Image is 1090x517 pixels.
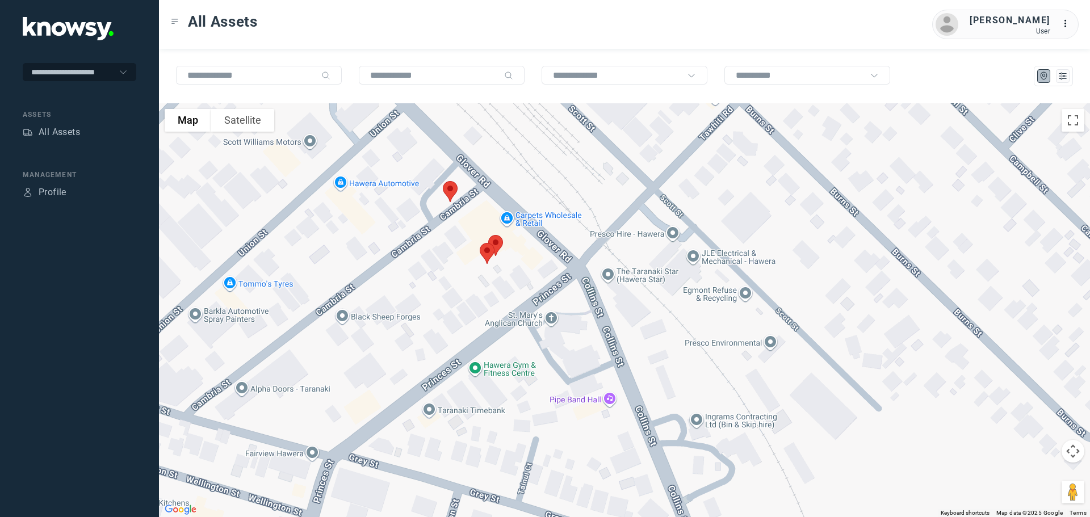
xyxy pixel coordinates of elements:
[211,109,274,132] button: Show satellite imagery
[171,18,179,26] div: Toggle Menu
[1062,109,1084,132] button: Toggle fullscreen view
[1062,481,1084,503] button: Drag Pegman onto the map to open Street View
[39,125,80,139] div: All Assets
[996,510,1063,516] span: Map data ©2025 Google
[321,71,330,80] div: Search
[23,187,33,197] div: Profile
[23,17,114,40] img: Application Logo
[936,13,958,36] img: avatar.png
[504,71,513,80] div: Search
[1058,71,1068,81] div: List
[23,186,66,199] a: ProfileProfile
[1062,17,1075,31] div: :
[188,11,258,32] span: All Assets
[23,170,136,180] div: Management
[1062,17,1075,32] div: :
[162,502,199,517] img: Google
[970,27,1050,35] div: User
[941,509,990,517] button: Keyboard shortcuts
[162,502,199,517] a: Open this area in Google Maps (opens a new window)
[23,110,136,120] div: Assets
[23,125,80,139] a: AssetsAll Assets
[970,14,1050,27] div: [PERSON_NAME]
[1062,19,1074,28] tspan: ...
[39,186,66,199] div: Profile
[165,109,211,132] button: Show street map
[23,127,33,137] div: Assets
[1039,71,1049,81] div: Map
[1070,510,1087,516] a: Terms (opens in new tab)
[1062,440,1084,463] button: Map camera controls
